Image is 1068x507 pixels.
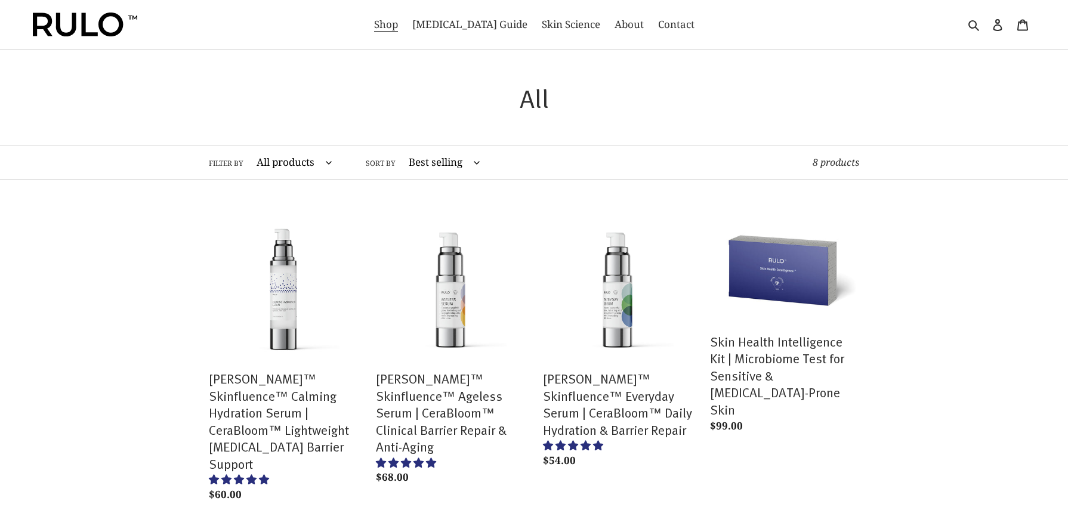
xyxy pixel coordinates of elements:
a: [MEDICAL_DATA] Guide [406,15,533,34]
a: Skin Science [536,15,606,34]
span: 8 products [813,156,859,169]
span: About [615,17,644,32]
a: About [609,15,650,34]
a: Shop [368,15,404,34]
a: Contact [652,15,700,34]
span: Shop [374,17,398,32]
img: Rulo™ Skin [33,13,137,36]
span: [MEDICAL_DATA] Guide [412,17,527,32]
label: Filter by [209,158,243,169]
span: Contact [658,17,694,32]
h1: All [209,82,859,113]
span: Skin Science [542,17,600,32]
label: Sort by [366,158,396,169]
